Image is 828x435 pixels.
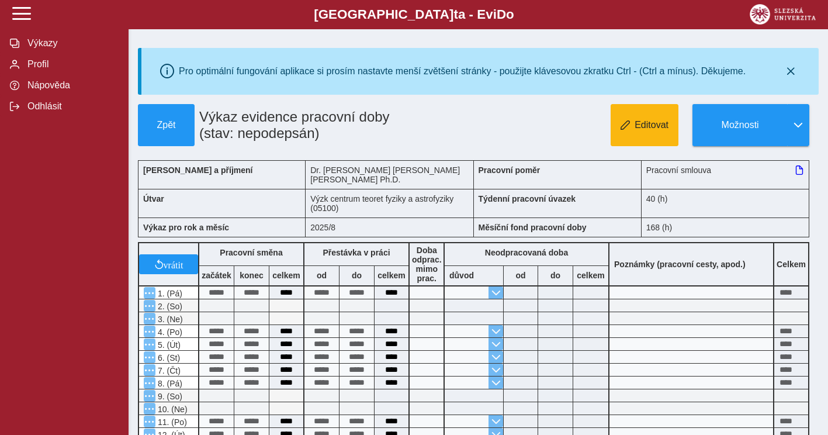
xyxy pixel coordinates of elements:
div: 2025/8 [306,217,473,237]
b: Přestávka v práci [323,248,390,257]
b: Měsíční fond pracovní doby [479,223,587,232]
b: Doba odprac. mimo prac. [412,246,442,283]
b: [GEOGRAPHIC_DATA] a - Evi [35,7,793,22]
b: Pracovní směna [220,248,282,257]
button: Menu [144,377,155,389]
button: Menu [144,339,155,350]
b: do [538,271,573,280]
button: Menu [144,403,155,415]
span: D [497,7,506,22]
b: celkem [375,271,408,280]
div: Pracovní smlouva [642,160,809,189]
span: 2. (So) [155,302,182,311]
button: Menu [144,390,155,402]
button: Editovat [611,104,678,146]
b: začátek [199,271,234,280]
span: 10. (Ne) [155,405,188,414]
div: Pro optimální fungování aplikace si prosím nastavte menší zvětšení stránky - použijte klávesovou ... [179,66,746,77]
span: Nápověda [24,80,119,91]
b: Celkem [777,260,806,269]
b: od [504,271,538,280]
span: Výkazy [24,38,119,49]
b: Výkaz pro rok a měsíc [143,223,229,232]
button: Menu [144,287,155,299]
span: 3. (Ne) [155,315,183,324]
span: 6. (St) [155,353,180,362]
img: logo_web_su.png [750,4,816,25]
h1: Výkaz evidence pracovní doby (stav: nepodepsán) [195,104,421,146]
div: 168 (h) [642,217,809,237]
b: Poznámky (pracovní cesty, apod.) [609,260,750,269]
b: důvod [449,271,474,280]
b: Útvar [143,194,164,203]
button: Menu [144,416,155,427]
b: Neodpracovaná doba [485,248,568,257]
span: t [453,7,458,22]
button: Menu [144,326,155,337]
button: Menu [144,364,155,376]
div: Dr. [PERSON_NAME] [PERSON_NAME] [PERSON_NAME] Ph.D. [306,160,473,189]
b: [PERSON_NAME] a příjmení [143,165,252,175]
span: 11. (Po) [155,417,187,427]
span: o [506,7,514,22]
b: konec [234,271,269,280]
span: Profil [24,59,119,70]
span: 8. (Pá) [155,379,182,388]
span: 4. (Po) [155,327,182,337]
button: Menu [144,313,155,324]
span: 5. (Út) [155,340,181,350]
button: Menu [144,351,155,363]
b: Týdenní pracovní úvazek [479,194,576,203]
div: 40 (h) [642,189,809,217]
button: vrátit [139,254,198,274]
b: do [339,271,374,280]
span: Zpět [143,120,189,130]
span: 7. (Čt) [155,366,181,375]
b: celkem [573,271,608,280]
span: 1. (Pá) [155,289,182,298]
button: Možnosti [692,104,787,146]
button: Zpět [138,104,195,146]
span: Odhlásit [24,101,119,112]
b: Pracovní poměr [479,165,541,175]
div: Výzk centrum teoret fyziky a astrofyziky (05100) [306,189,473,217]
b: od [304,271,339,280]
button: Menu [144,300,155,312]
span: Editovat [635,120,668,130]
span: Možnosti [702,120,778,130]
span: vrátit [164,260,183,269]
span: 9. (So) [155,392,182,401]
b: celkem [269,271,303,280]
